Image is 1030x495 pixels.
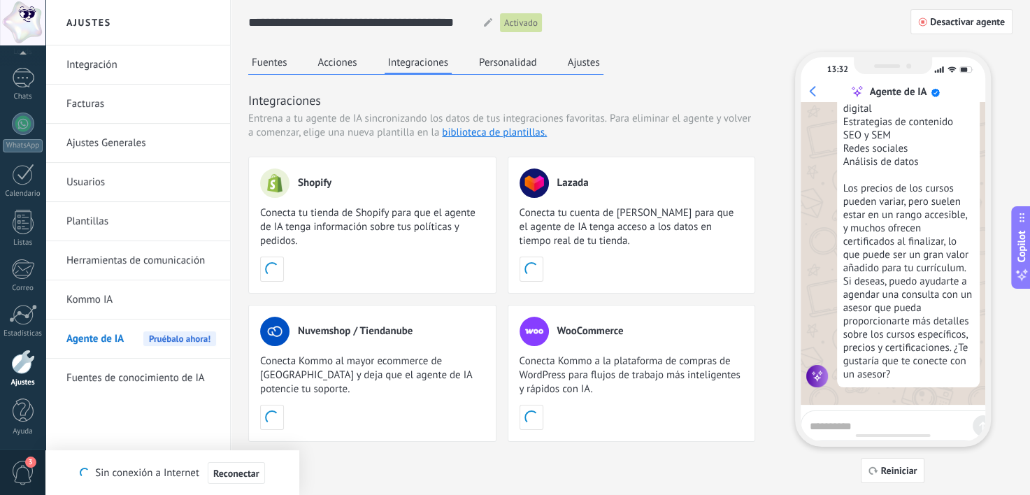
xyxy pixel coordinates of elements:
div: WhatsApp [3,139,43,152]
span: Para eliminar el agente y volver a comenzar, elige una nueva plantilla en la [248,112,751,139]
div: Sin conexión a Internet [80,461,264,485]
span: Shopify [298,176,331,190]
a: Plantillas [66,202,216,241]
span: Conecta tu tienda de Shopify para que el agente de IA tenga información sobre tus políticas y ped... [260,206,485,248]
div: Listas [3,238,43,247]
span: Activado [504,16,538,30]
button: Reconectar [208,462,265,485]
a: Ajustes Generales [66,124,216,163]
button: Personalidad [475,52,541,73]
a: biblioteca de plantillas. [442,126,547,139]
a: Agente de IAPruébalo ahora! [66,320,216,359]
div: Ajustes [3,378,43,387]
button: Desactivar agente [910,9,1013,34]
span: Conecta Kommo a la plataforma de compras de WordPress para flujos de trabajo más inteligentes y r... [520,354,744,396]
li: Kommo IA [45,280,230,320]
img: agent icon [806,365,829,387]
div: Correo [3,284,43,293]
button: Reiniciar [861,458,925,483]
li: Usuarios [45,163,230,202]
div: Calendario [3,189,43,199]
div: Estadísticas [3,329,43,338]
div: Chats [3,92,43,101]
a: Usuarios [66,163,216,202]
span: Agente de IA [66,320,124,359]
button: Acciones [315,52,361,73]
a: Facturas [66,85,216,124]
span: WooCommerce [557,324,624,338]
li: Agente de IA [45,320,230,359]
li: Ajustes Generales [45,124,230,163]
a: Herramientas de comunicación [66,241,216,280]
span: Desactivar agente [930,17,1005,27]
h3: Integraciones [248,92,755,109]
div: 13:32 [827,64,848,75]
span: Copilot [1015,231,1029,263]
span: Nuvemshop / Tiendanube [298,324,413,338]
div: Agente de IA [869,85,927,99]
li: Herramientas de comunicación [45,241,230,280]
span: Pruébalo ahora! [143,331,216,346]
li: Plantillas [45,202,230,241]
span: Entrena a tu agente de IA sincronizando los datos de tus integraciones favoritas. [248,112,607,126]
span: Lazada [557,176,589,190]
a: Integración [66,45,216,85]
span: Reconectar [213,468,259,478]
button: Ajustes [564,52,603,73]
div: Ayuda [3,427,43,436]
button: Fuentes [248,52,291,73]
li: Facturas [45,85,230,124]
span: 3 [25,457,36,468]
a: Kommo IA [66,280,216,320]
span: Conecta Kommo al mayor ecommerce de [GEOGRAPHIC_DATA] y deja que el agente de IA potencie tu sopo... [260,354,485,396]
span: Conecta tu cuenta de [PERSON_NAME] para que el agente de IA tenga acceso a los datos en tiempo re... [520,206,744,248]
li: Integración [45,45,230,85]
button: Integraciones [385,52,452,75]
li: Fuentes de conocimiento de IA [45,359,230,397]
span: Reiniciar [881,466,917,475]
a: Fuentes de conocimiento de IA [66,359,216,398]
